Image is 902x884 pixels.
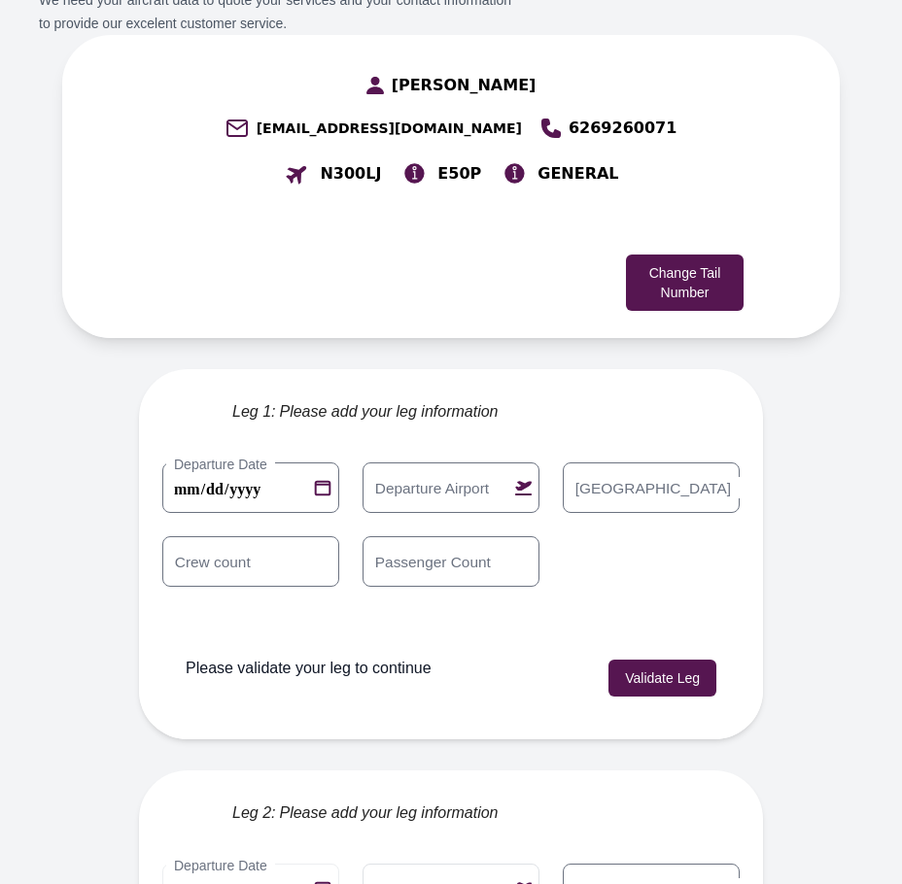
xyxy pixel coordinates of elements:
[166,551,259,572] label: Crew count
[626,255,744,311] button: Change Tail Number
[567,477,740,498] label: [GEOGRAPHIC_DATA]
[279,400,498,424] span: Please add your leg information
[320,162,381,186] span: N300LJ
[608,660,716,697] button: Validate Leg
[366,477,498,498] label: Departure Airport
[186,657,432,680] p: Please validate your leg to continue
[166,856,275,875] label: Departure Date
[392,74,537,97] span: [PERSON_NAME]
[257,119,522,138] span: [EMAIL_ADDRESS][DOMAIN_NAME]
[166,455,275,474] label: Departure Date
[437,162,481,186] span: E50P
[366,551,500,572] label: Passenger Count
[538,162,618,186] span: GENERAL
[569,117,676,140] span: 6269260071
[232,400,275,424] span: Leg 1:
[279,801,498,825] span: Please add your leg information
[232,801,275,825] span: Leg 2:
